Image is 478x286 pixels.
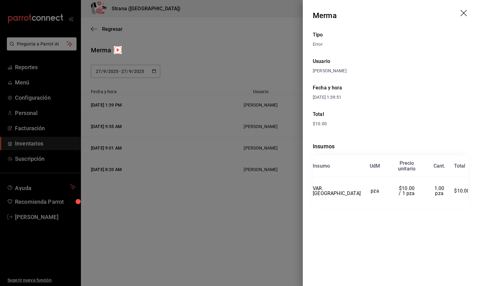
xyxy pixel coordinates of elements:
span: $10.00 [454,188,470,194]
div: Usuario [313,58,468,65]
div: UdM [370,163,380,169]
td: VAR. [GEOGRAPHIC_DATA] [313,177,361,205]
div: Fecha y hora [313,84,468,92]
div: Merma [313,10,337,21]
div: Insumos [313,142,468,150]
button: drag [461,10,468,17]
div: Insumo [313,163,330,169]
span: $10.00 [313,121,327,126]
div: [DATE] 1:39:51 [313,94,468,101]
div: Precio unitario [398,160,415,172]
td: pza [361,177,389,205]
div: Cant. [433,163,445,169]
div: Total [313,111,468,118]
span: 1.00 pza [434,185,446,196]
span: $10.00 / 1 pza [399,185,416,196]
img: Tooltip marker [114,46,122,54]
div: Error [313,41,468,48]
div: Total [454,163,465,169]
div: [PERSON_NAME] [313,68,468,74]
div: Tipo [313,31,468,39]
